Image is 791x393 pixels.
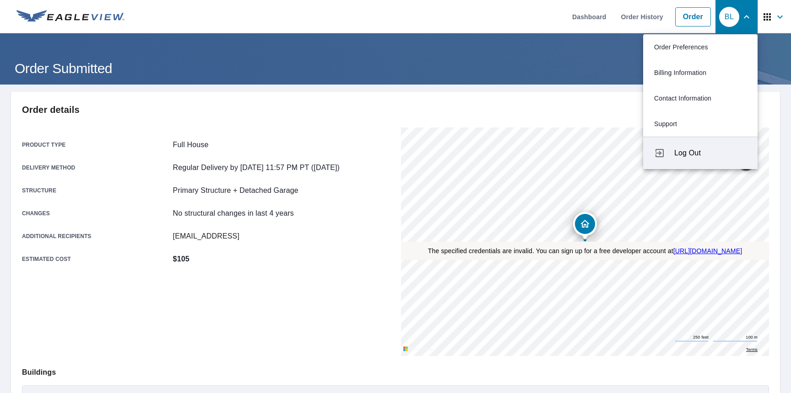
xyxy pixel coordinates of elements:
[173,208,294,219] p: No structural changes in last 4 years
[22,139,169,150] p: Product type
[22,356,769,385] p: Buildings
[746,347,758,353] a: Terms
[643,60,758,85] a: Billing Information
[573,212,597,240] div: Dropped pin, building 1, Residential property, 600 Davis St Austin, TX 78701
[401,242,769,260] div: The specified credentials are invalid. You can sign up for a free developer account at http://www...
[173,254,190,265] p: $105
[173,162,340,173] p: Regular Delivery by [DATE] 11:57 PM PT ([DATE])
[643,111,758,137] a: Support
[22,162,169,173] p: Delivery method
[22,254,169,265] p: Estimated cost
[401,242,769,260] div: The specified credentials are invalid. You can sign up for a free developer account at
[674,148,747,159] span: Log Out
[16,10,125,24] img: EV Logo
[643,137,758,169] button: Log Out
[673,247,742,255] a: [URL][DOMAIN_NAME]
[22,103,769,117] p: Order details
[643,85,758,111] a: Contact Information
[22,208,169,219] p: Changes
[22,185,169,196] p: Structure
[173,231,239,242] p: [EMAIL_ADDRESS]
[643,34,758,60] a: Order Preferences
[675,7,711,27] a: Order
[173,139,209,150] p: Full House
[11,59,780,78] h1: Order Submitted
[173,185,298,196] p: Primary Structure + Detached Garage
[22,231,169,242] p: Additional recipients
[719,7,739,27] div: BL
